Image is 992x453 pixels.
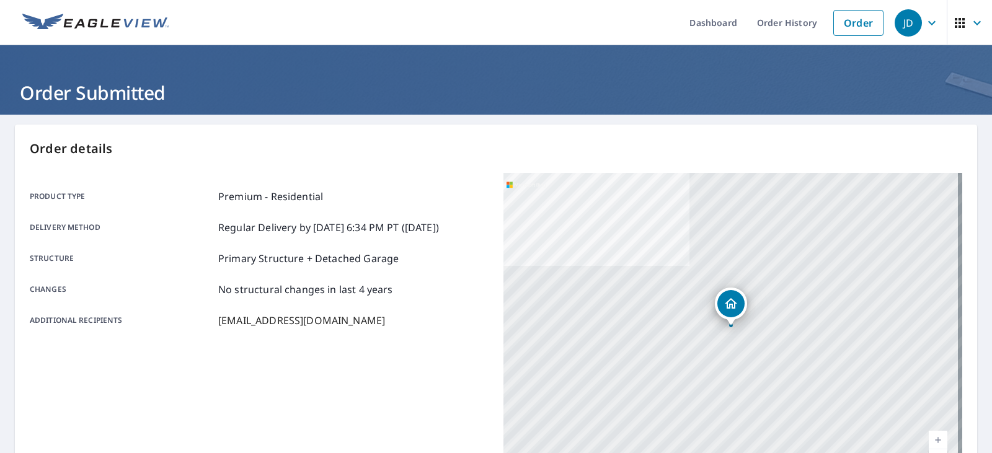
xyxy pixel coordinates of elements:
p: Product type [30,189,213,204]
p: Premium - Residential [218,189,323,204]
a: Current Level 17, Zoom In [929,431,947,449]
p: Additional recipients [30,313,213,328]
p: Changes [30,282,213,297]
p: Delivery method [30,220,213,235]
p: Regular Delivery by [DATE] 6:34 PM PT ([DATE]) [218,220,439,235]
p: [EMAIL_ADDRESS][DOMAIN_NAME] [218,313,385,328]
p: Order details [30,139,962,158]
p: Structure [30,251,213,266]
h1: Order Submitted [15,80,977,105]
div: JD [895,9,922,37]
a: Order [833,10,883,36]
img: EV Logo [22,14,169,32]
p: Primary Structure + Detached Garage [218,251,399,266]
div: Dropped pin, building 1, Residential property, 3031 Grass Valley Hwy Auburn, CA 95602 [715,288,747,326]
p: No structural changes in last 4 years [218,282,393,297]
